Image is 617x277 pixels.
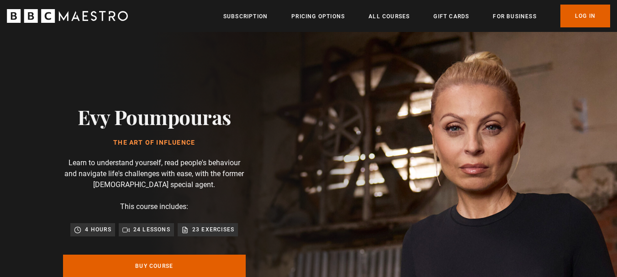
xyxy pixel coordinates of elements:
[433,12,469,21] a: Gift Cards
[192,225,234,234] p: 23 exercises
[120,201,188,212] p: This course includes:
[223,5,610,27] nav: Primary
[223,12,268,21] a: Subscription
[493,12,536,21] a: For business
[291,12,345,21] a: Pricing Options
[78,105,231,128] h2: Evy Poumpouras
[85,225,111,234] p: 4 hours
[133,225,170,234] p: 24 lessons
[78,139,231,146] h1: The Art of Influence
[369,12,410,21] a: All Courses
[560,5,610,27] a: Log In
[7,9,128,23] svg: BBC Maestro
[63,157,246,190] p: Learn to understand yourself, read people's behaviour and navigate life's challenges with ease, w...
